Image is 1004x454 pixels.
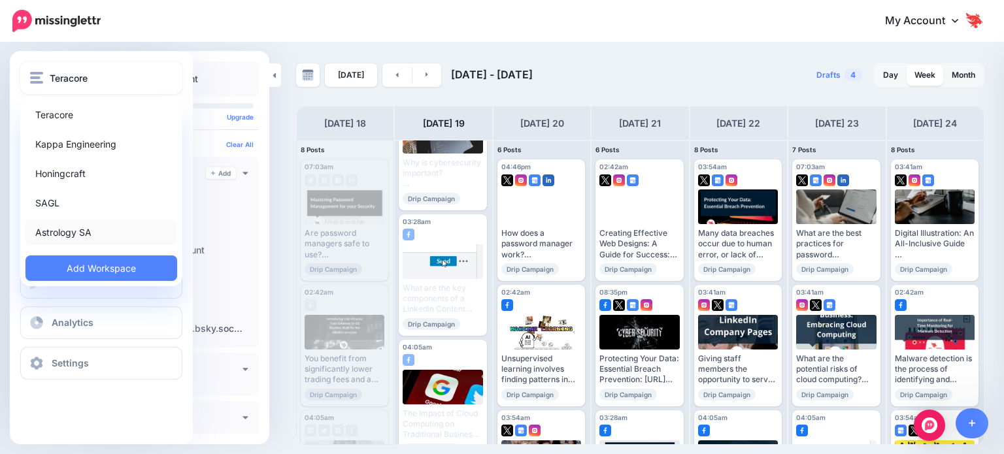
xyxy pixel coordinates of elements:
[922,174,934,186] img: google_business-square.png
[824,174,835,186] img: instagram-square.png
[599,228,679,260] div: Creating Effective Web Designs: A Guide for Success: [URL] #Website #Hosting #Development
[796,425,808,436] img: facebook-square.png
[613,299,625,311] img: twitter-square.png
[698,228,778,260] div: Many data breaches occur due to human error, or lack of knowledge about security protocols. Read ...
[529,425,541,436] img: instagram-square.png
[627,174,639,186] img: google_business-square.png
[318,425,330,436] img: twitter-grey-square.png
[641,299,652,311] img: instagram-square.png
[305,263,362,275] span: Drip Campaign
[206,167,236,179] a: Add
[698,413,728,421] span: 04:05am
[810,174,822,186] img: google_business-square.png
[907,65,943,86] a: Week
[301,146,325,154] span: 8 Posts
[12,10,101,32] img: Missinglettr
[403,157,482,189] div: Why is cybersecurity important? Read more 👉 [URL] #WebsiteSecurity #Malware #OnlineSecurity #Webs...
[50,71,88,86] span: Teracore
[25,131,177,157] a: Kappa Engineering
[25,161,177,186] a: Honingcraft
[895,288,924,296] span: 02:42am
[305,413,334,421] span: 04:05am
[529,174,541,186] img: google_business-square.png
[403,229,414,240] img: facebook-square.png
[895,263,952,275] span: Drip Campaign
[403,318,460,330] span: Drip Campaign
[694,146,718,154] span: 8 Posts
[20,306,182,339] a: Analytics
[792,146,816,154] span: 7 Posts
[909,425,920,436] img: twitter-square.png
[543,174,554,186] img: linkedin-square.png
[305,228,384,260] div: Are password managers safe to use? Read more 👉 [URL] #Bitwarden #LastPass #Password
[332,425,344,436] img: instagram-grey-square.png
[403,343,432,351] span: 04:05am
[698,299,710,311] img: instagram-square.png
[332,174,344,186] img: google_business-grey-square.png
[815,116,859,131] h4: [DATE] 23
[712,299,724,311] img: twitter-square.png
[824,299,835,311] img: google_business-square.png
[895,174,907,186] img: twitter-square.png
[403,408,482,440] div: The Impact of Cloud Computing on Traditional Business Models Read more 👉 [URL] #GoogleDrive #Micr...
[25,219,177,245] a: Astrology SA
[305,163,333,170] span: 07:03am
[25,190,177,216] a: SAGL
[796,288,824,296] span: 03:41am
[944,65,983,86] a: Month
[403,354,414,366] img: facebook-square.png
[698,425,710,436] img: facebook-square.png
[302,69,314,81] img: calendar-grey-darker.png
[30,72,43,84] img: menu.png
[726,174,737,186] img: instagram-square.png
[895,413,924,421] span: 03:54am
[520,116,564,131] h4: [DATE] 20
[20,266,182,299] a: Create
[501,353,581,385] div: Unsupervised learning involves finding patterns in unlabeled data. Read more 👉 [URL] #MachineLear...
[599,425,611,436] img: facebook-square.png
[698,263,756,275] span: Drip Campaign
[501,425,513,436] img: twitter-square.png
[796,353,876,385] div: What are the potential risks of cloud computing? Read more 👉 [URL] #GoogleDrive #MicrosoftOneDriv...
[515,174,527,186] img: instagram-square.png
[305,299,316,311] img: facebook-grey-square.png
[227,113,254,121] a: Upgrade
[20,61,182,94] button: Teracore
[25,255,177,281] a: Add Workspace
[52,317,93,328] span: Analytics
[698,174,710,186] img: twitter-square.png
[627,299,639,311] img: google_business-square.png
[816,71,841,79] span: Drafts
[501,299,513,311] img: facebook-square.png
[305,389,362,400] span: Drip Campaign
[599,353,679,385] div: Protecting Your Data: Essential Breach Prevention: [URL] #Security #OnlineSecurity #DataBreaches
[423,116,465,131] h4: [DATE] 19
[497,146,522,154] span: 6 Posts
[226,140,254,148] a: Clear All
[501,263,559,275] span: Drip Campaign
[895,228,975,260] div: Digital Illustration: An All-Inclusive Guide Read more 👉 [URL] #Gimp #Krita #Affinity
[346,174,358,186] img: linkedin-grey-square.png
[595,146,620,154] span: 6 Posts
[403,218,431,225] span: 03:28am
[515,425,527,436] img: google_business-square.png
[52,357,89,368] span: Settings
[796,163,825,170] span: 07:03am
[599,389,657,400] span: Drip Campaign
[895,425,907,436] img: google_business-square.png
[895,353,975,385] div: Malware detection is the process of identifying and removing malicious software, such as viruses,...
[895,389,952,400] span: Drip Campaign
[914,410,945,441] div: Open Intercom Messenger
[599,413,627,421] span: 03:28am
[698,288,726,296] span: 03:41am
[451,68,533,81] span: [DATE] - [DATE]
[403,283,482,315] div: What are the key components of a LinkedIn Content Strategy? Read the full article: Increasing Eng...
[346,425,358,436] img: facebook-grey-square.png
[796,228,876,260] div: What are the best practices for password management? Read more 👉 [URL] #Bitwarden #LastPass #Pass...
[501,288,530,296] span: 02:42am
[599,288,627,296] span: 08:35pm
[698,163,727,170] span: 03:54am
[891,146,915,154] span: 8 Posts
[25,102,177,127] a: Teracore
[796,413,826,421] span: 04:05am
